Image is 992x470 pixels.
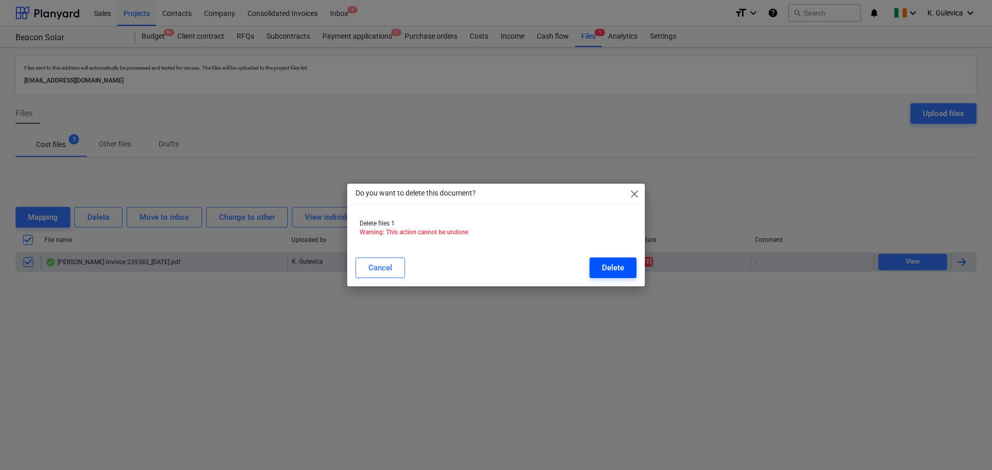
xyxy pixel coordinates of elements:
[368,261,392,274] div: Cancel
[590,257,637,278] button: Delete
[360,219,632,228] p: Delete files 1
[355,188,476,199] p: Do you want to delete this document?
[628,188,641,200] span: close
[940,420,992,470] iframe: Chat Widget
[360,228,632,237] p: Warning: This action cannot be undone
[602,261,624,274] div: Delete
[355,257,405,278] button: Cancel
